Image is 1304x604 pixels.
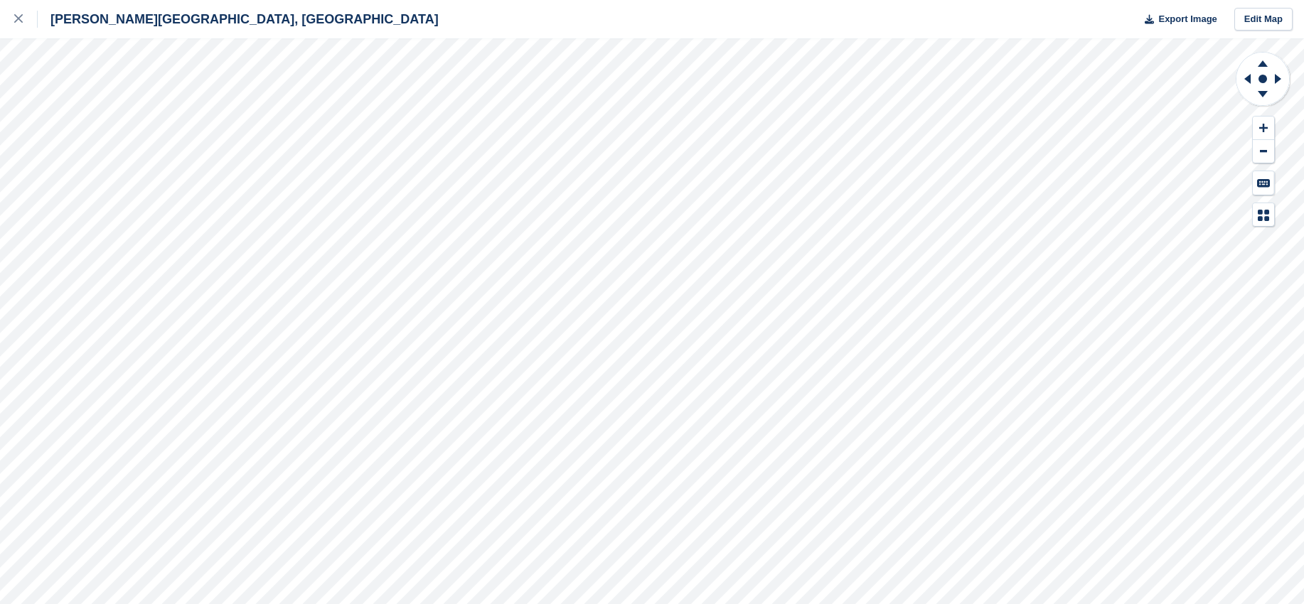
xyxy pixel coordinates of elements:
span: Export Image [1158,12,1217,26]
button: Export Image [1136,8,1217,31]
div: [PERSON_NAME][GEOGRAPHIC_DATA], [GEOGRAPHIC_DATA] [38,11,439,28]
button: Map Legend [1253,203,1274,227]
button: Keyboard Shortcuts [1253,171,1274,195]
button: Zoom Out [1253,140,1274,163]
button: Zoom In [1253,117,1274,140]
a: Edit Map [1234,8,1293,31]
